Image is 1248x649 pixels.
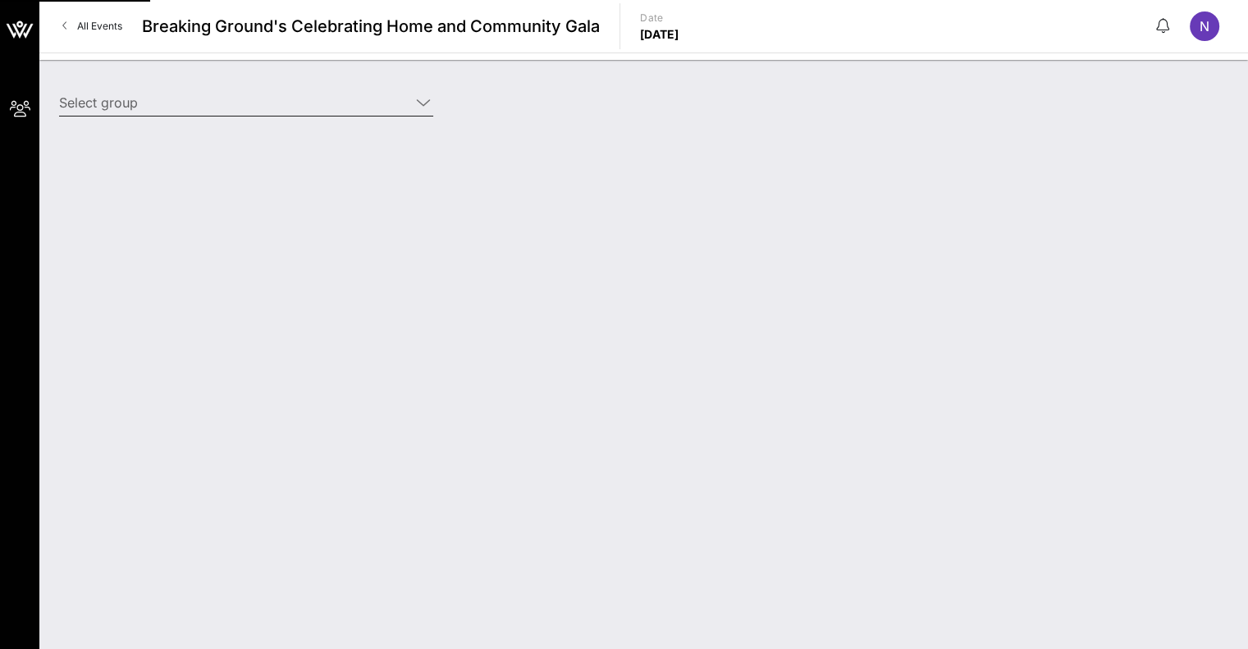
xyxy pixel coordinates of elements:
div: N [1190,11,1219,41]
p: [DATE] [640,26,679,43]
span: N [1200,18,1209,34]
span: All Events [77,20,122,32]
span: Breaking Ground's Celebrating Home and Community Gala [142,14,600,39]
p: Date [640,10,679,26]
a: All Events [53,13,132,39]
